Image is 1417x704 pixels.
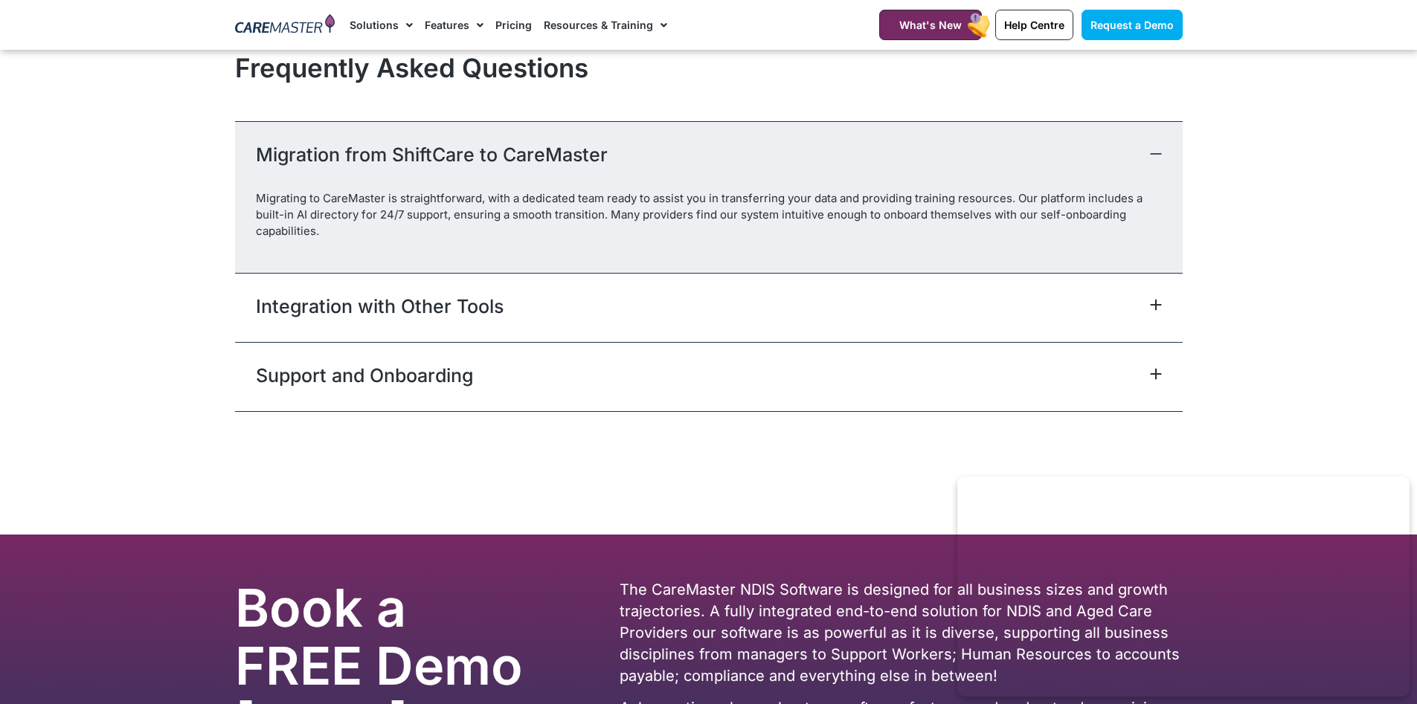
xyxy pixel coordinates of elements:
span: What's New [899,19,962,31]
a: What's New [879,10,982,40]
a: Support and Onboarding [256,362,473,389]
div: Support and Onboarding [235,342,1183,411]
span: Request a Demo [1090,19,1174,31]
p: The CareMaster NDIS Software is designed for all business sizes and growth trajectories. A fully ... [620,579,1182,687]
a: Request a Demo [1082,10,1183,40]
div: Migration from ShiftCare to CareMaster [235,121,1183,190]
a: Help Centre [995,10,1073,40]
div: Migration from ShiftCare to CareMaster [235,190,1183,272]
span: Help Centre [1004,19,1064,31]
h2: Frequently Asked Questions [235,52,1183,83]
img: CareMaster Logo [235,14,335,36]
div: Integration with Other Tools [235,273,1183,342]
iframe: Popup CTA [957,477,1410,697]
a: Integration with Other Tools [256,293,504,320]
a: Migration from ShiftCare to CareMaster [256,141,608,168]
span: Migrating to CareMaster is straightforward, with a dedicated team ready to assist you in transfer... [256,191,1143,238]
